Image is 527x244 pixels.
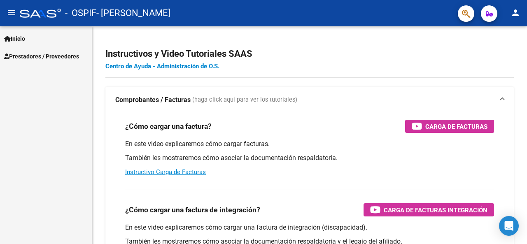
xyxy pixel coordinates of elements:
h3: ¿Cómo cargar una factura? [125,121,212,132]
p: También les mostraremos cómo asociar la documentación respaldatoria. [125,153,494,163]
span: - OSPIF [65,4,96,22]
span: Carga de Facturas Integración [384,205,487,215]
mat-icon: person [511,8,520,18]
button: Carga de Facturas [405,120,494,133]
span: - [PERSON_NAME] [96,4,170,22]
span: Inicio [4,34,25,43]
h2: Instructivos y Video Tutoriales SAAS [105,46,514,62]
div: Open Intercom Messenger [499,216,519,236]
mat-expansion-panel-header: Comprobantes / Facturas (haga click aquí para ver los tutoriales) [105,87,514,113]
button: Carga de Facturas Integración [364,203,494,216]
p: En este video explicaremos cómo cargar una factura de integración (discapacidad). [125,223,494,232]
p: En este video explicaremos cómo cargar facturas. [125,139,494,149]
a: Instructivo Carga de Facturas [125,168,206,176]
strong: Comprobantes / Facturas [115,95,191,105]
span: Carga de Facturas [425,121,487,132]
a: Centro de Ayuda - Administración de O.S. [105,63,219,70]
span: (haga click aquí para ver los tutoriales) [192,95,297,105]
span: Prestadores / Proveedores [4,52,79,61]
h3: ¿Cómo cargar una factura de integración? [125,204,260,216]
mat-icon: menu [7,8,16,18]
